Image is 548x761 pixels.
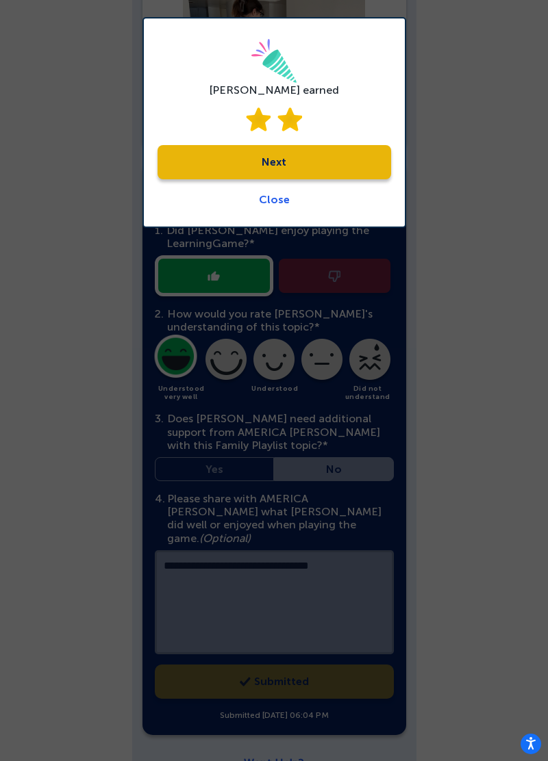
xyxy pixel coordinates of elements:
[251,39,297,83] img: celebrate
[209,83,339,96] div: [PERSON_NAME] earned
[246,107,271,131] img: star
[158,145,391,179] a: Next
[259,193,290,206] a: Close
[277,107,302,131] img: star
